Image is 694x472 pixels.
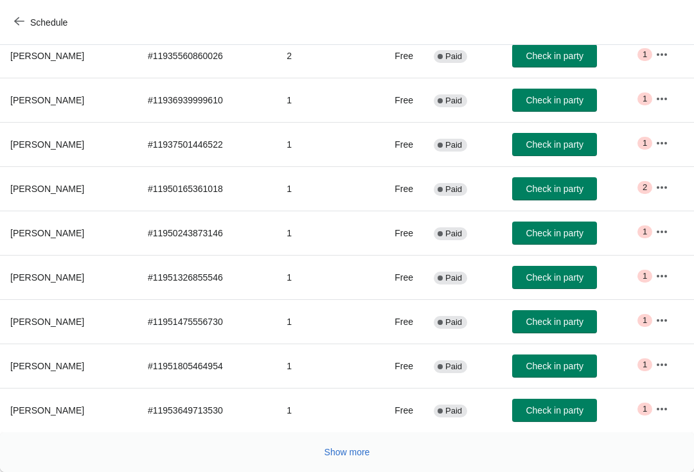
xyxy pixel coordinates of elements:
span: Paid [445,140,462,150]
td: # 11937501446522 [138,122,276,166]
td: Free [366,33,424,78]
td: 1 [276,344,366,388]
span: Paid [445,96,462,106]
span: 1 [643,227,647,237]
span: [PERSON_NAME] [10,139,84,150]
span: 1 [643,271,647,281]
td: Free [366,344,424,388]
span: Paid [445,317,462,328]
span: Check in party [526,361,583,371]
td: 1 [276,299,366,344]
span: 1 [643,404,647,414]
span: [PERSON_NAME] [10,405,84,415]
span: [PERSON_NAME] [10,272,84,283]
span: Paid [445,362,462,372]
td: # 11950165361018 [138,166,276,211]
button: Check in party [512,177,597,200]
button: Check in party [512,266,597,289]
span: Check in party [526,317,583,327]
td: 1 [276,166,366,211]
span: [PERSON_NAME] [10,51,84,61]
td: # 11951805464954 [138,344,276,388]
td: 2 [276,33,366,78]
button: Check in party [512,89,597,112]
span: 2 [643,182,647,193]
span: [PERSON_NAME] [10,228,84,238]
span: Paid [445,273,462,283]
button: Check in party [512,222,597,245]
span: 1 [643,360,647,370]
span: Paid [445,406,462,416]
span: Check in party [526,51,583,61]
td: # 11951475556730 [138,299,276,344]
td: Free [366,78,424,122]
td: 1 [276,255,366,299]
td: Free [366,388,424,432]
span: 1 [643,315,647,326]
td: Free [366,122,424,166]
td: 1 [276,78,366,122]
span: [PERSON_NAME] [10,184,84,194]
td: # 11953649713530 [138,388,276,432]
button: Schedule [6,11,78,34]
span: 1 [643,49,647,60]
span: Check in party [526,405,583,415]
td: Free [366,166,424,211]
span: Paid [445,229,462,239]
td: Free [366,299,424,344]
td: 1 [276,211,366,255]
button: Check in party [512,399,597,422]
td: Free [366,255,424,299]
td: # 11951326855546 [138,255,276,299]
td: 1 [276,122,366,166]
td: 1 [276,388,366,432]
span: Show more [325,447,370,457]
span: Check in party [526,139,583,150]
td: # 11936939999610 [138,78,276,122]
span: [PERSON_NAME] [10,95,84,105]
span: Check in party [526,272,583,283]
button: Check in party [512,44,597,67]
button: Check in party [512,310,597,333]
span: Check in party [526,228,583,238]
span: Check in party [526,95,583,105]
span: Paid [445,51,462,62]
button: Check in party [512,354,597,378]
td: Free [366,211,424,255]
td: # 11950243873146 [138,211,276,255]
span: [PERSON_NAME] [10,361,84,371]
td: # 11935560860026 [138,33,276,78]
span: Paid [445,184,462,195]
span: Check in party [526,184,583,194]
button: Show more [319,441,375,464]
span: Schedule [30,17,67,28]
button: Check in party [512,133,597,156]
span: 1 [643,138,647,148]
span: [PERSON_NAME] [10,317,84,327]
span: 1 [643,94,647,104]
